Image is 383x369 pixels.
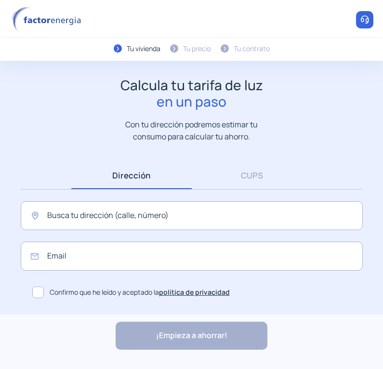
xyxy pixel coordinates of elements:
[360,15,370,25] img: llamar
[116,119,267,142] p: Con tu dirección podremos estimar tu consumo para calcular tu ahorro.
[120,94,263,110] span: en un paso
[192,162,312,189] a: CUPS
[120,77,263,109] h1: Calcula tu tarifa de luz
[50,287,230,298] span: Confirmo que he leído y aceptado la
[10,7,87,33] img: logo factor
[159,287,230,297] a: política de privacidad
[127,43,160,54] div: Tu vivienda
[71,162,192,189] a: Dirección
[183,43,211,54] div: Tu precio
[234,43,270,54] div: Tu contrato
